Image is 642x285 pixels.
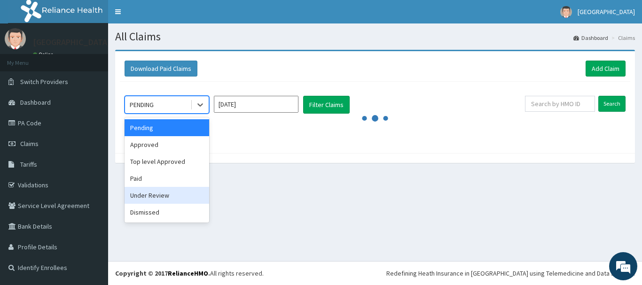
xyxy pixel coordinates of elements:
div: Redefining Heath Insurance in [GEOGRAPHIC_DATA] using Telemedicine and Data Science! [386,269,635,278]
div: Under Review [125,187,209,204]
div: Dismissed [125,204,209,221]
div: PENDING [130,100,154,109]
button: Filter Claims [303,96,350,114]
footer: All rights reserved. [108,261,642,285]
input: Select Month and Year [214,96,298,113]
span: [GEOGRAPHIC_DATA] [578,8,635,16]
strong: Copyright © 2017 . [115,269,210,277]
span: Tariffs [20,160,37,169]
div: Paid [125,170,209,187]
h1: All Claims [115,31,635,43]
a: Add Claim [586,61,626,77]
a: RelianceHMO [168,269,208,277]
p: [GEOGRAPHIC_DATA] [33,38,110,46]
a: Dashboard [573,34,608,42]
div: Top level Approved [125,153,209,170]
img: User Image [560,6,572,18]
img: d_794563401_company_1708531726252_794563401 [17,47,38,70]
div: Pending [125,119,209,136]
textarea: Type your message and hit 'Enter' [5,187,179,220]
svg: audio-loading [361,104,389,132]
div: Chat with us now [49,53,158,65]
img: User Image [5,28,26,49]
input: Search [598,96,626,112]
li: Claims [609,34,635,42]
span: Dashboard [20,98,51,107]
input: Search by HMO ID [525,96,595,112]
span: We're online! [55,84,130,178]
div: Minimize live chat window [154,5,177,27]
span: Claims [20,139,39,148]
a: Online [33,51,55,58]
div: Approved [125,136,209,153]
span: Switch Providers [20,77,68,86]
button: Download Paid Claims [125,61,197,77]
